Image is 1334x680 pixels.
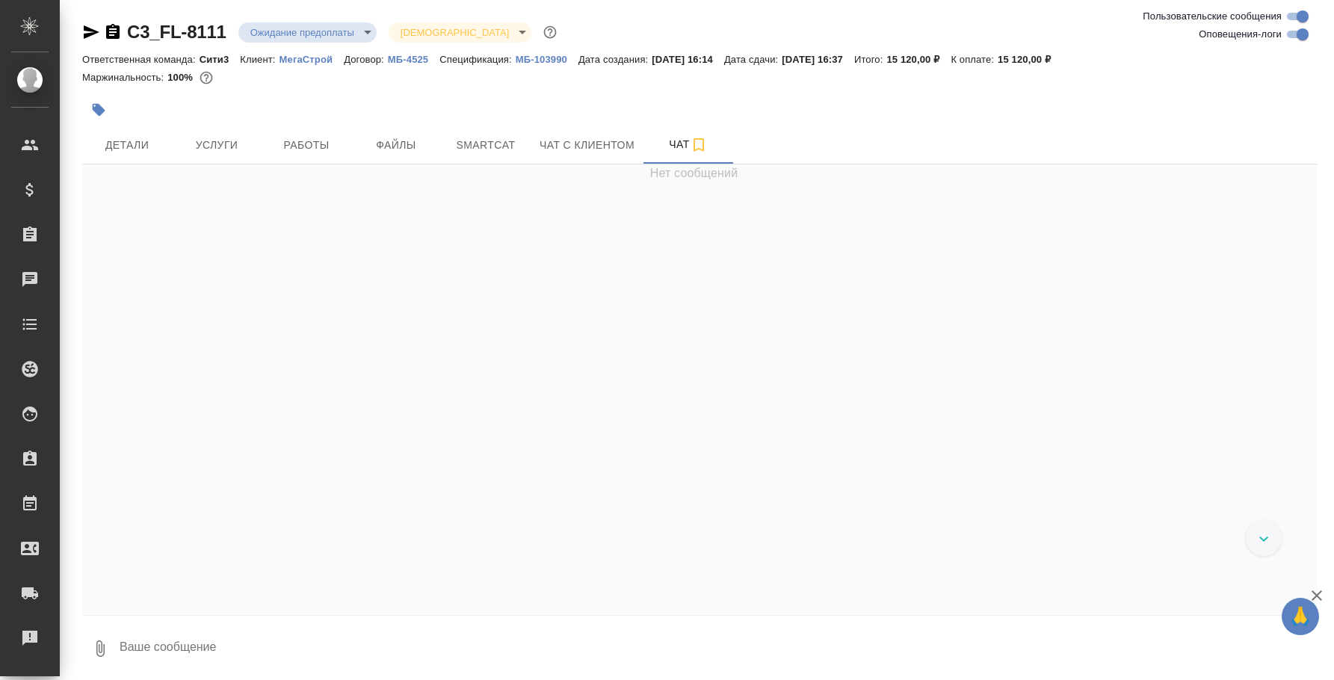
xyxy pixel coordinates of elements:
p: Дата сдачи: [724,54,782,65]
p: Договор: [344,54,388,65]
button: Ожидание предоплаты [246,26,359,39]
span: Чат с клиентом [540,136,634,155]
p: 100% [167,72,197,83]
p: К оплате: [951,54,998,65]
p: [DATE] 16:37 [782,54,854,65]
button: Скопировать ссылку для ЯМессенджера [82,23,100,41]
button: Скопировать ссылку [104,23,122,41]
span: Файлы [360,136,432,155]
p: Клиент: [240,54,279,65]
a: МегаСтрой [280,52,345,65]
p: МБ-103990 [516,54,578,65]
span: Услуги [181,136,253,155]
span: Чат [652,135,724,154]
p: МегаСтрой [280,54,345,65]
p: Итого: [854,54,886,65]
a: C3_FL-8111 [127,22,226,42]
svg: Подписаться [690,136,708,154]
p: Маржинальность: [82,72,167,83]
p: 15 120,00 ₽ [998,54,1062,65]
p: Ответственная команда: [82,54,200,65]
button: 🙏 [1282,598,1319,635]
a: МБ-103990 [516,52,578,65]
a: МБ-4525 [388,52,439,65]
span: Smartcat [450,136,522,155]
p: Спецификация: [439,54,515,65]
p: Дата создания: [578,54,652,65]
button: 0.00 RUB; [197,68,216,87]
p: Сити3 [200,54,241,65]
span: Пользовательские сообщения [1143,9,1282,24]
button: Доп статусы указывают на важность/срочность заказа [540,22,560,42]
div: Ожидание предоплаты [389,22,531,43]
span: Нет сообщений [650,164,738,182]
span: Работы [271,136,342,155]
span: Оповещения-логи [1199,27,1282,42]
button: Добавить тэг [82,93,115,126]
div: Ожидание предоплаты [238,22,377,43]
p: МБ-4525 [388,54,439,65]
p: [DATE] 16:14 [652,54,724,65]
p: 15 120,00 ₽ [886,54,951,65]
button: [DEMOGRAPHIC_DATA] [396,26,513,39]
span: Детали [91,136,163,155]
span: 🙏 [1288,601,1313,632]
